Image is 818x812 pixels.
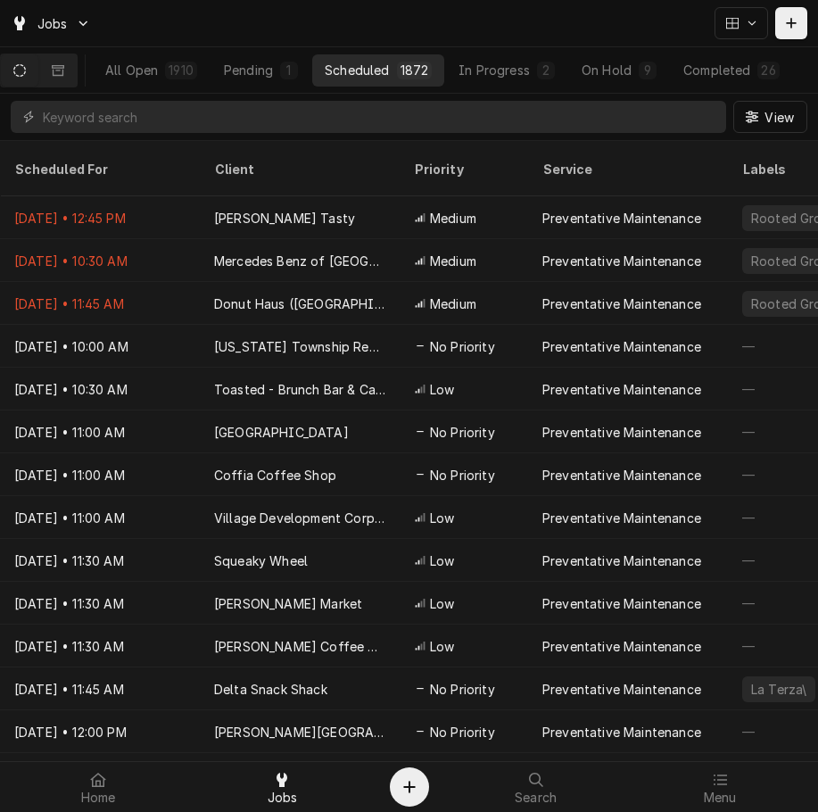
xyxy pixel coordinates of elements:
span: Low [430,594,454,613]
div: Pending [224,61,273,79]
div: [US_STATE] Township RecPlex [214,337,385,356]
div: Preventative Maintenance [542,337,701,356]
div: Client [214,160,382,178]
div: [PERSON_NAME] Coffee & Gelato [214,637,385,656]
div: Donut Haus ([GEOGRAPHIC_DATA]) [214,294,385,313]
span: Medium [430,252,476,270]
a: Menu [629,766,811,808]
div: Scheduled [325,61,389,79]
div: Scheduled For [14,160,182,178]
a: Go to Jobs [4,9,98,38]
div: Preventative Maintenance [542,209,701,228]
div: Preventative Maintenance [542,423,701,442]
span: Search [515,791,557,805]
div: Preventative Maintenance [542,680,701,699]
div: Squeaky Wheel [214,551,308,570]
div: 9 [642,61,653,79]
div: Preventative Maintenance [542,637,701,656]
div: Village Development Corporation [214,509,385,527]
span: View [761,108,797,127]
div: 26 [761,61,775,79]
input: Keyword search [43,101,717,133]
span: Medium [430,209,476,228]
span: Menu [704,791,737,805]
div: All Open [105,61,158,79]
div: Coffia Coffee Shop [214,466,336,485]
button: View [733,101,807,133]
div: Mercedes Benz of [GEOGRAPHIC_DATA][PERSON_NAME] [214,252,385,270]
span: Low [430,509,454,527]
div: Preventative Maintenance [542,723,701,742]
div: Toasted - Brunch Bar & Cafe [214,380,385,399]
span: No Priority [430,466,495,485]
div: Completed [683,61,750,79]
span: No Priority [430,337,495,356]
span: Home [81,791,116,805]
span: Jobs [37,14,68,33]
span: Low [430,637,454,656]
div: Preventative Maintenance [542,252,701,270]
div: Preventative Maintenance [542,551,701,570]
div: 1910 [169,61,194,79]
div: 1 [284,61,294,79]
div: Preventative Maintenance [542,594,701,613]
div: In Progress [459,61,530,79]
span: No Priority [430,423,495,442]
div: Preventative Maintenance [542,509,701,527]
div: Service [542,160,710,178]
div: [PERSON_NAME] Market [214,594,362,613]
span: No Priority [430,723,495,742]
span: Medium [430,294,476,313]
div: Delta Snack Shack [214,680,327,699]
div: [GEOGRAPHIC_DATA] [214,423,349,442]
div: [PERSON_NAME][GEOGRAPHIC_DATA] [214,723,385,742]
div: 1872 [401,61,429,79]
span: Low [430,551,454,570]
span: Jobs [268,791,298,805]
span: Low [430,380,454,399]
a: Search [445,766,627,808]
div: Preventative Maintenance [542,294,701,313]
div: Preventative Maintenance [542,466,701,485]
span: No Priority [430,680,495,699]
a: Jobs [191,766,373,808]
div: La Terza\ [749,680,808,699]
div: Priority [414,160,510,178]
div: On Hold [582,61,632,79]
div: 2 [541,61,551,79]
button: Create Object [390,767,429,807]
div: Preventative Maintenance [542,380,701,399]
a: Home [7,766,189,808]
div: [PERSON_NAME] Tasty [214,209,355,228]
